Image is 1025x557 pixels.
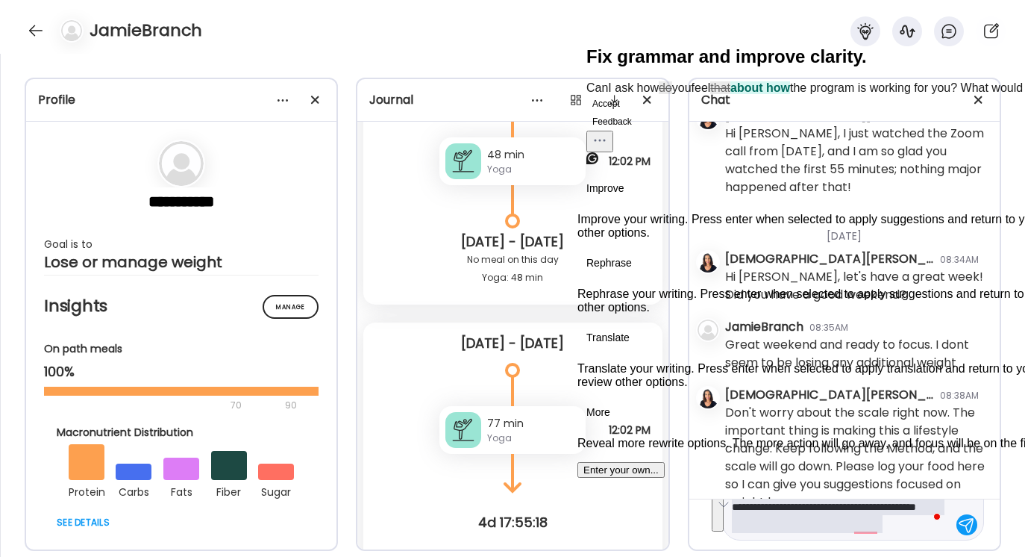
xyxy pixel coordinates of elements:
div: 100% [44,363,319,381]
div: [DATE] - [DATE] [375,233,650,251]
div: Macronutrient Distribution [57,425,306,441]
div: 77 min [487,416,580,432]
div: fats [163,480,199,501]
div: On path meals [44,341,319,357]
div: carbs [116,480,151,501]
div: 70 [44,396,280,414]
div: protein [69,480,104,501]
div: Manage [263,295,319,319]
div: No meal on this day Yoga: 48 min [375,251,650,287]
div: [DATE] - [DATE] [375,334,650,352]
img: bg-avatar-default.svg [159,141,204,186]
div: Yoga [487,163,580,176]
div: sugar [258,480,294,501]
h4: JamieBranch [90,19,202,43]
h2: Insights [44,295,319,317]
div: Lose or manage weight [44,253,319,271]
div: 90 [283,396,298,414]
div: Journal [369,91,656,109]
div: fiber [211,480,247,501]
div: 4d 17:55:18 [357,514,668,532]
img: bg-avatar-default.svg [61,20,82,41]
div: Yoga [487,432,580,445]
div: Profile [38,91,325,109]
div: Goal is to [44,235,319,253]
div: 48 min [487,147,580,163]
